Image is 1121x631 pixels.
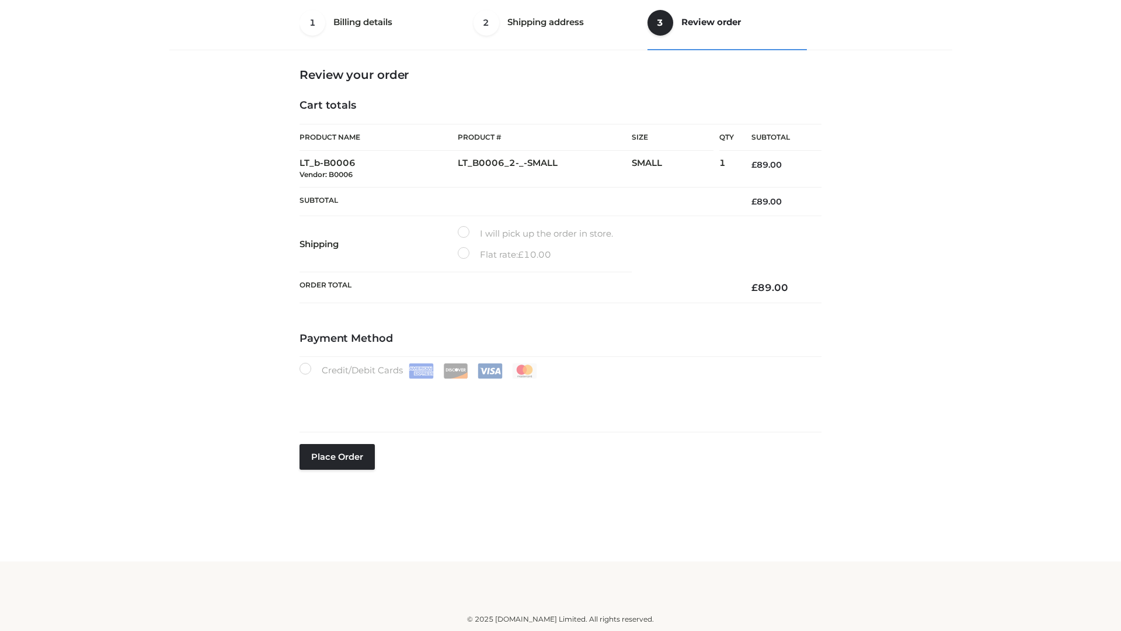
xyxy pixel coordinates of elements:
th: Subtotal [734,124,821,151]
button: Place order [300,444,375,470]
bdi: 89.00 [751,196,782,207]
span: £ [518,249,524,260]
th: Size [632,124,713,151]
img: Mastercard [512,363,537,379]
bdi: 89.00 [751,160,782,170]
th: Qty [719,124,734,151]
img: Visa [478,363,503,379]
td: LT_b-B0006 [300,151,458,188]
span: £ [751,196,757,207]
label: Credit/Debit Cards [300,363,538,379]
img: Discover [443,363,468,379]
small: Vendor: B0006 [300,170,353,179]
span: £ [751,160,757,170]
h3: Review your order [300,68,821,82]
th: Product Name [300,124,458,151]
th: Order Total [300,272,734,303]
bdi: 10.00 [518,249,551,260]
label: Flat rate: [458,247,551,262]
label: I will pick up the order in store. [458,226,613,241]
img: Amex [409,363,434,379]
iframe: Secure payment input frame [297,376,819,419]
bdi: 89.00 [751,282,788,293]
th: Shipping [300,216,458,272]
td: SMALL [632,151,719,188]
td: LT_B0006_2-_-SMALL [458,151,632,188]
th: Product # [458,124,632,151]
span: £ [751,282,758,293]
td: 1 [719,151,734,188]
th: Subtotal [300,187,734,216]
h4: Payment Method [300,332,821,345]
div: © 2025 [DOMAIN_NAME] Limited. All rights reserved. [173,613,948,625]
h4: Cart totals [300,99,821,112]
